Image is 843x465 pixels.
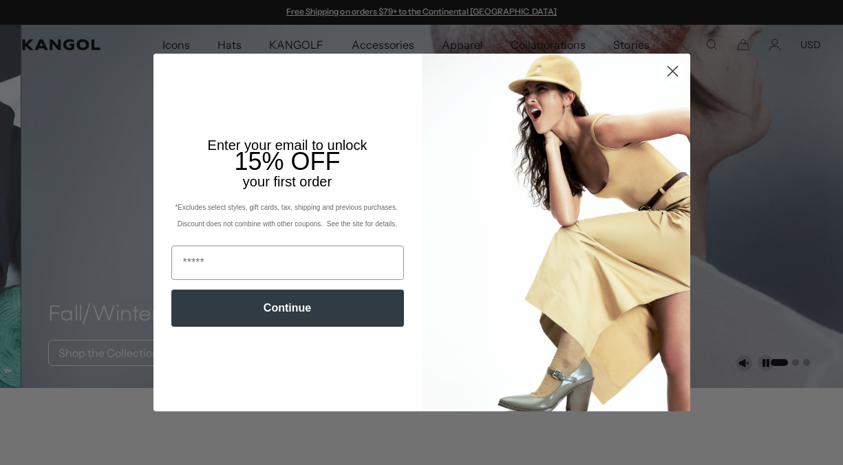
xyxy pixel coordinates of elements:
[243,174,332,189] span: your first order
[208,138,367,153] span: Enter your email to unlock
[171,290,404,327] button: Continue
[234,147,340,175] span: 15% OFF
[171,246,404,280] input: Email
[422,54,690,411] img: 93be19ad-e773-4382-80b9-c9d740c9197f.jpeg
[661,59,685,83] button: Close dialog
[175,204,399,228] span: *Excludes select styles, gift cards, tax, shipping and previous purchases. Discount does not comb...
